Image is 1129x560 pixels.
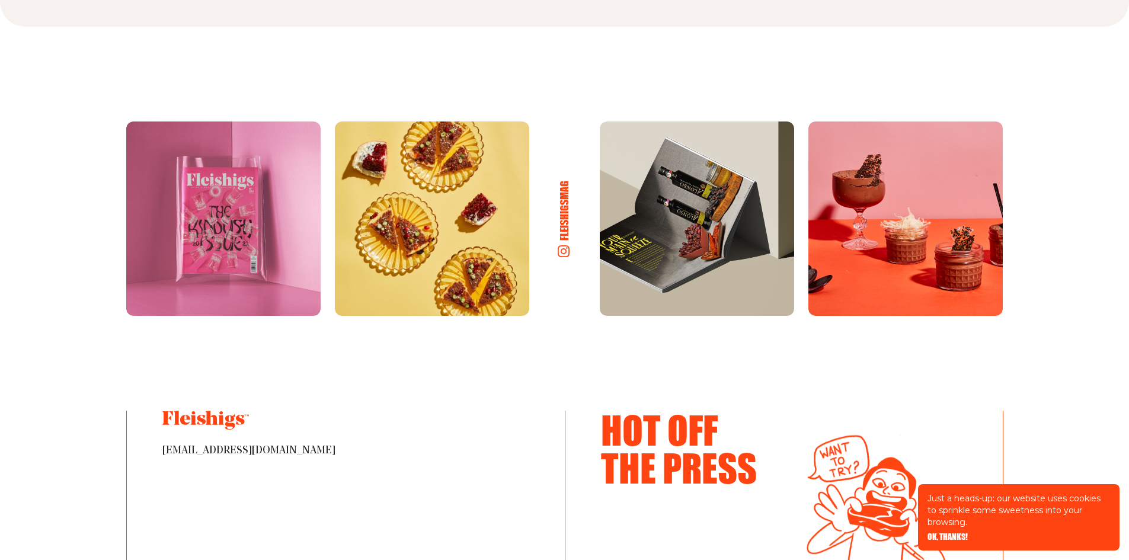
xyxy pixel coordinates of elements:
img: Instagram Photo 3 [600,121,794,316]
span: [EMAIL_ADDRESS][DOMAIN_NAME] [162,444,529,458]
img: Instagram Photo 4 [808,121,1003,316]
a: fleishigsmag [543,167,585,271]
h3: Hot Off The Press [601,411,773,487]
h6: fleishigsmag [558,181,571,241]
button: OK, THANKS! [927,533,968,541]
img: Instagram Photo 2 [335,121,529,316]
p: Just a heads-up: our website uses cookies to sprinkle some sweetness into your browsing. [927,492,1110,528]
img: Instagram Photo 1 [126,121,321,316]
